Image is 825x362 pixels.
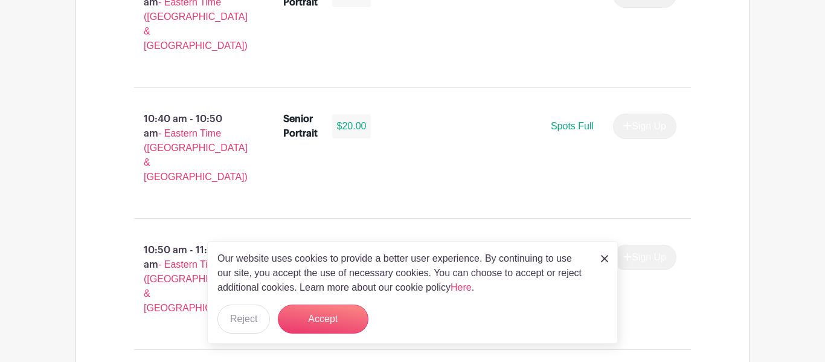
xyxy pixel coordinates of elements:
a: Here [451,282,472,293]
span: Spots Full [551,121,594,131]
div: $20.00 [332,114,371,138]
div: Senior Portrait [283,112,318,141]
img: close_button-5f87c8562297e5c2d7936805f587ecaba9071eb48480494691a3f1689db116b3.svg [601,255,608,262]
p: 10:40 am - 10:50 am [115,107,264,189]
p: 10:50 am - 11:00 am [115,238,264,320]
p: Our website uses cookies to provide a better user experience. By continuing to use our site, you ... [217,251,588,295]
button: Accept [278,305,368,334]
span: - Eastern Time ([GEOGRAPHIC_DATA] & [GEOGRAPHIC_DATA]) [144,128,248,182]
button: Reject [217,305,270,334]
span: - Eastern Time ([GEOGRAPHIC_DATA] & [GEOGRAPHIC_DATA]) [144,259,248,313]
